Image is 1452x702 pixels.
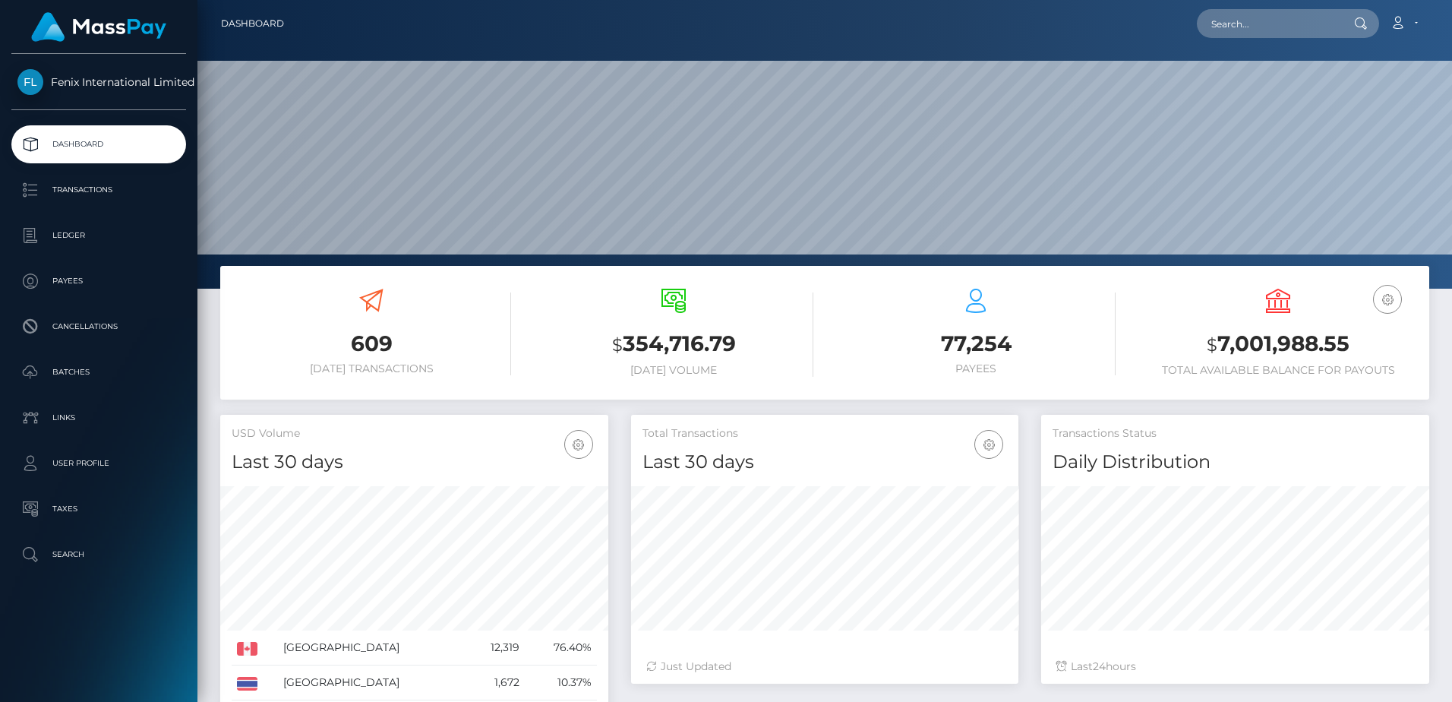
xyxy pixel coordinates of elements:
img: TH.png [237,677,257,691]
img: CA.png [237,642,257,656]
td: 12,319 [466,631,525,666]
p: User Profile [17,452,180,475]
small: $ [612,334,623,356]
span: Fenix International Limited [11,75,186,89]
a: User Profile [11,444,186,482]
h3: 354,716.79 [534,329,813,360]
p: Dashboard [17,133,180,156]
td: [GEOGRAPHIC_DATA] [278,666,466,700]
div: Just Updated [646,659,1004,675]
p: Payees [17,270,180,292]
img: MassPay Logo [31,12,166,42]
h3: 77,254 [836,329,1116,359]
h5: Total Transactions [642,426,1008,441]
p: Transactions [17,179,180,201]
h4: Last 30 days [642,449,1008,476]
a: Transactions [11,171,186,209]
p: Ledger [17,224,180,247]
p: Cancellations [17,315,180,338]
input: Search... [1197,9,1340,38]
p: Taxes [17,498,180,520]
img: Fenix International Limited [17,69,43,95]
h6: [DATE] Volume [534,364,813,377]
a: Cancellations [11,308,186,346]
td: 1,672 [466,666,525,700]
p: Batches [17,361,180,384]
p: Links [17,406,180,429]
a: Ledger [11,217,186,255]
h5: Transactions Status [1053,426,1418,441]
td: 76.40% [525,631,597,666]
a: Search [11,536,186,574]
div: Last hours [1056,659,1414,675]
td: [GEOGRAPHIC_DATA] [278,631,466,666]
a: Batches [11,353,186,391]
h6: [DATE] Transactions [232,362,511,375]
a: Dashboard [11,125,186,163]
span: 24 [1093,659,1106,673]
h3: 609 [232,329,511,359]
h4: Last 30 days [232,449,597,476]
h6: Total Available Balance for Payouts [1138,364,1418,377]
h3: 7,001,988.55 [1138,329,1418,360]
h5: USD Volume [232,426,597,441]
a: Taxes [11,490,186,528]
a: Payees [11,262,186,300]
a: Dashboard [221,8,284,40]
a: Links [11,399,186,437]
p: Search [17,543,180,566]
h4: Daily Distribution [1053,449,1418,476]
h6: Payees [836,362,1116,375]
small: $ [1207,334,1217,356]
td: 10.37% [525,666,597,700]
